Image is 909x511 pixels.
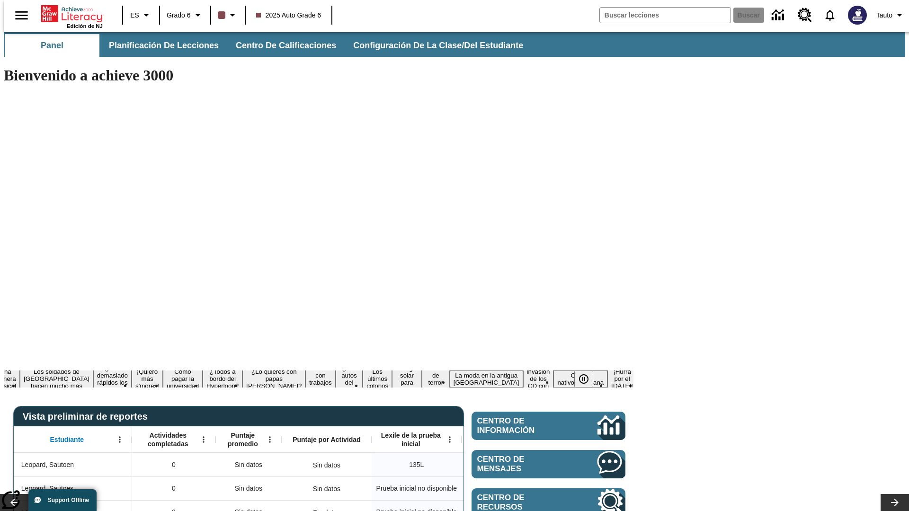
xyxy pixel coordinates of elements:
[574,370,593,388] button: Pausar
[172,460,176,470] span: 0
[214,7,242,24] button: El color de la clase es café oscuro. Cambiar el color de la clase.
[41,4,103,23] a: Portada
[607,367,637,391] button: Diapositiva 17 ¡Hurra por el Día de la Constitución!
[881,494,909,511] button: Carrusel de lecciones, seguir
[50,435,84,444] span: Estudiante
[23,411,152,422] span: Vista preliminar de reportes
[574,370,603,388] div: Pausar
[346,34,531,57] button: Configuración de la clase/del estudiante
[472,412,625,440] a: Centro de información
[336,363,363,395] button: Diapositiva 10 ¿Los autos del futuro?
[203,367,242,391] button: Diapositiva 7 ¿Todos a bordo del Hyperloop?
[8,1,36,29] button: Abrir el menú lateral
[293,435,360,444] span: Puntaje por Actividad
[220,431,266,448] span: Puntaje promedio
[109,40,219,51] span: Planificación de lecciones
[21,484,74,493] span: Leopard, Sautoes
[163,7,207,24] button: Grado: Grado 6, Elige un grado
[132,476,215,500] div: 0, Leopard, Sautoes
[450,370,523,388] button: Diapositiva 14 La moda en la antigua Roma
[256,10,321,20] span: 2025 Auto Grade 6
[376,484,457,493] span: Prueba inicial no disponible, Leopard, Sautoes
[422,356,450,402] button: Diapositiva 13 La historia de terror del tomate
[876,10,892,20] span: Tauto
[41,40,63,51] span: Panel
[766,2,792,28] a: Centro de información
[41,3,103,29] div: Portada
[167,10,191,20] span: Grado 6
[48,497,89,503] span: Support Offline
[443,432,457,447] button: Abrir menú
[873,7,909,24] button: Perfil/Configuración
[137,431,199,448] span: Actividades completadas
[600,8,731,23] input: Buscar campo
[215,476,282,500] div: Sin datos, Leopard, Sautoes
[363,367,392,391] button: Diapositiva 11 Los últimos colonos
[392,363,422,395] button: Diapositiva 12 Energía solar para todos
[305,363,335,395] button: Diapositiva 9 Niños con trabajos sucios
[5,34,99,57] button: Panel
[553,370,607,388] button: Diapositiva 16 Cocina nativoamericana
[376,431,446,448] span: Lexile de la prueba inicial
[130,10,139,20] span: ES
[101,34,226,57] button: Planificación de lecciones
[132,453,215,476] div: 0, Leopard, Sautoen
[93,363,132,395] button: Diapositiva 4 ¿Son demasiado rápidos los Speedos?
[132,367,163,391] button: Diapositiva 5 ¡Quiero más s'mores!
[308,479,345,498] div: Sin datos, Leopard, Sautoes
[113,432,127,447] button: Abrir menú
[523,360,554,398] button: Diapositiva 15 La invasión de los CD con Internet
[230,479,267,498] span: Sin datos
[477,416,566,435] span: Centro de información
[163,367,203,391] button: Diapositiva 6 Cómo pagar la universidad
[472,450,625,478] a: Centro de mensajes
[230,455,267,475] span: Sin datos
[20,367,93,391] button: Diapositiva 3 Los soldados de EE.UU. hacen mucho más
[477,455,569,474] span: Centro de mensajes
[215,453,282,476] div: Sin datos, Leopard, Sautoen
[308,456,345,475] div: Sin datos, Leopard, Sautoen
[196,432,211,447] button: Abrir menú
[4,67,633,84] h1: Bienvenido a achieve 3000
[236,40,336,51] span: Centro de calificaciones
[21,460,74,470] span: Leopard, Sautoen
[792,2,818,28] a: Centro de recursos, Se abrirá en una pestaña nueva.
[4,32,905,57] div: Subbarra de navegación
[848,6,867,25] img: Avatar
[172,484,176,493] span: 0
[4,34,532,57] div: Subbarra de navegación
[353,40,523,51] span: Configuración de la clase/del estudiante
[28,489,97,511] button: Support Offline
[263,432,277,447] button: Abrir menú
[228,34,344,57] button: Centro de calificaciones
[842,3,873,27] button: Escoja un nuevo avatar
[242,367,305,391] button: Diapositiva 8 ¿Lo quieres con papas fritas?
[818,3,842,27] a: Notificaciones
[67,23,103,29] span: Edición de NJ
[409,460,424,470] span: 135 Lexile, Leopard, Sautoen
[126,7,156,24] button: Lenguaje: ES, Selecciona un idioma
